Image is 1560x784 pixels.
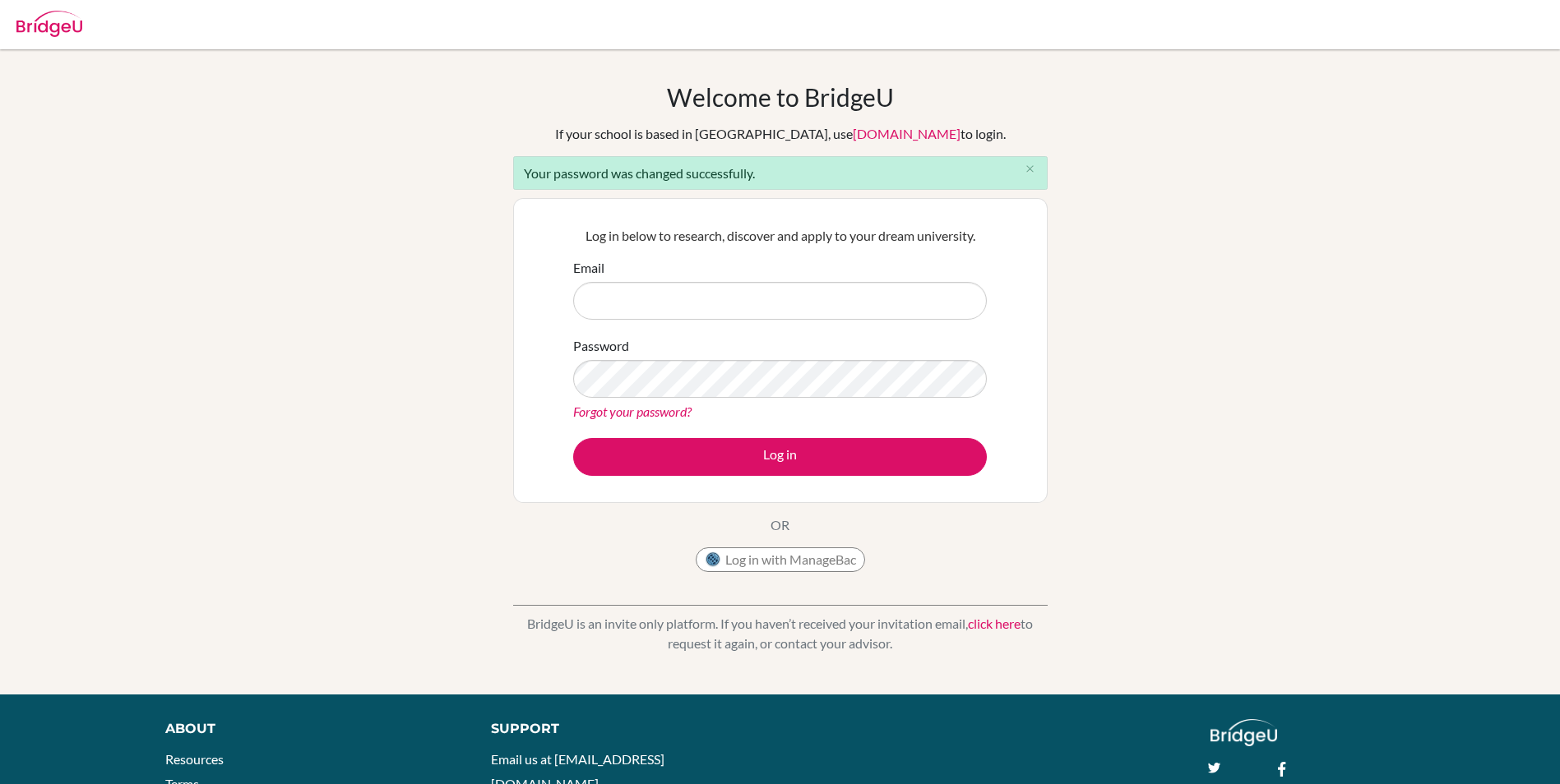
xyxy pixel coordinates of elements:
a: Forgot your password? [573,404,692,419]
p: OR [771,515,789,535]
div: Support [491,719,761,739]
button: Log in [573,438,987,476]
p: Log in below to research, discover and apply to your dream university. [573,226,987,246]
img: logo_white@2x-f4f0deed5e89b7ecb1c2cc34c3e3d731f90f0f143d5ea2071677605dd97b5244.png [1211,719,1277,746]
div: Your password was changed successfully. [513,156,1048,190]
button: Close [1014,157,1047,182]
p: BridgeU is an invite only platform. If you haven’t received your invitation email, to request it ... [513,614,1048,653]
label: Email [573,258,604,278]
a: Resources [165,751,224,767]
a: click here [968,616,1021,631]
div: If your school is based in [GEOGRAPHIC_DATA], use to login. [555,124,1006,144]
div: About [165,719,454,739]
i: close [1024,163,1036,175]
label: Password [573,336,629,356]
button: Log in with ManageBac [696,547,865,572]
h1: Welcome to BridgeU [667,82,894,112]
a: [DOMAIN_NAME] [853,126,961,141]
img: Bridge-U [16,11,82,37]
